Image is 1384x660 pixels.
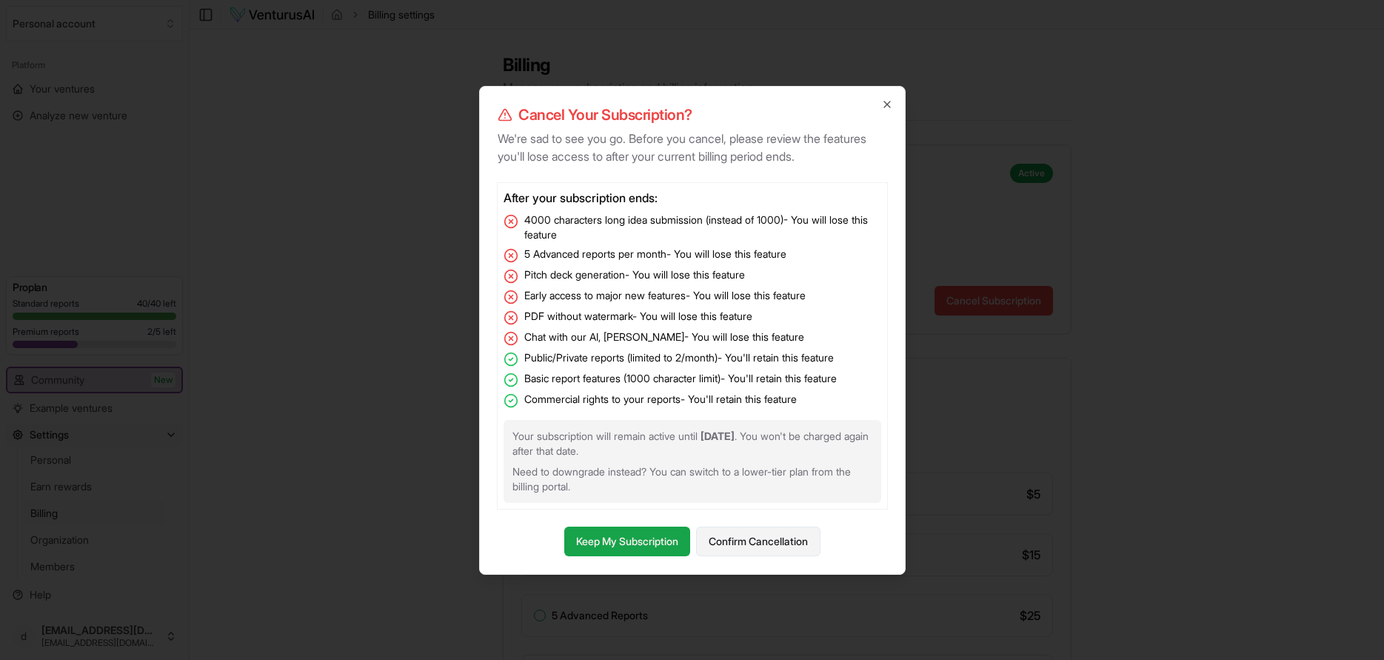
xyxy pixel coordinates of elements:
span: PDF without watermark - You will lose this feature [524,309,752,324]
span: Basic report features (1000 character limit) - You'll retain this feature [524,371,837,386]
span: Chat with our AI, [PERSON_NAME] - You will lose this feature [524,330,804,344]
span: Pitch deck generation - You will lose this feature [524,267,745,282]
span: Public/Private reports (limited to 2/month) - You'll retain this feature [524,350,834,365]
p: We're sad to see you go. Before you cancel, please review the features you'll lose access to afte... [498,130,887,165]
p: Your subscription will remain active until . You won't be charged again after that date. [512,429,872,459]
span: Commercial rights to your reports - You'll retain this feature [524,392,797,407]
button: Keep My Subscription [564,527,690,556]
span: 5 Advanced reports per month - You will lose this feature [524,247,786,261]
span: Cancel Your Subscription? [518,104,692,125]
span: 4000 characters long idea submission (instead of 1000) - You will lose this feature [524,213,881,242]
strong: [DATE] [701,430,735,442]
button: Confirm Cancellation [696,527,820,556]
p: Need to downgrade instead? You can switch to a lower-tier plan from the billing portal. [512,464,872,494]
h3: After your subscription ends: [504,189,881,207]
span: Early access to major new features - You will lose this feature [524,288,806,303]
